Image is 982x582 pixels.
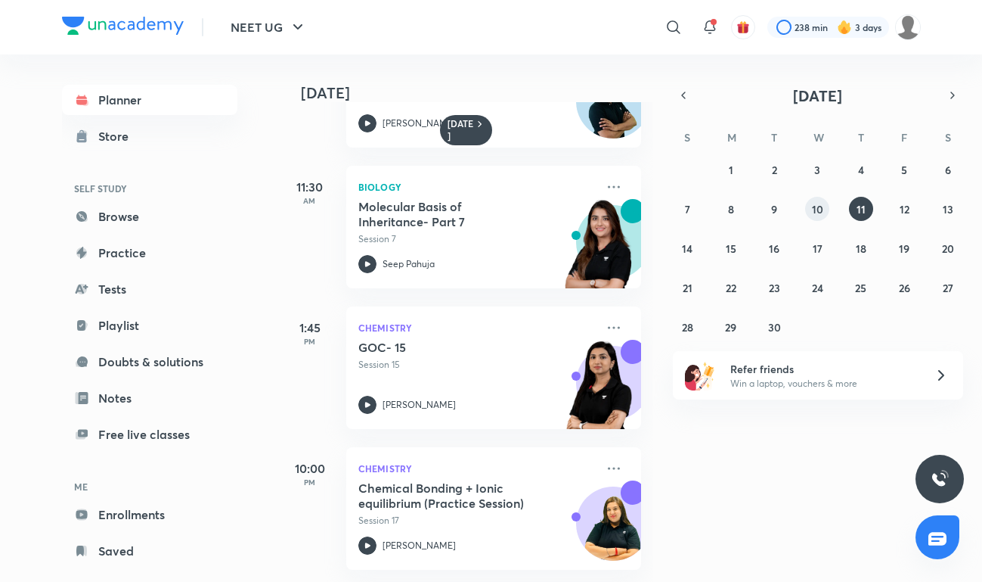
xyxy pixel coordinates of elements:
button: September 10, 2025 [805,197,829,221]
h6: ME [62,474,237,500]
img: Avatar [577,73,649,145]
p: Seep Pahuja [383,257,435,271]
abbr: September 16, 2025 [769,241,779,256]
p: Win a laptop, vouchers & more [730,377,916,391]
button: avatar [731,15,755,39]
abbr: Sunday [684,130,690,145]
abbr: September 25, 2025 [855,281,866,295]
button: September 15, 2025 [719,236,743,260]
abbr: September 8, 2025 [728,202,734,216]
p: Chemistry [358,459,596,478]
abbr: September 22, 2025 [726,281,736,295]
a: Planner [62,85,237,115]
h4: [DATE] [301,84,656,102]
button: September 30, 2025 [762,315,786,339]
h5: Molecular Basis of Inheritance- Part 7 [358,199,547,229]
button: September 18, 2025 [849,236,873,260]
abbr: September 12, 2025 [900,202,909,216]
p: PM [280,478,340,487]
button: September 14, 2025 [675,236,699,260]
button: September 11, 2025 [849,197,873,221]
abbr: September 5, 2025 [901,163,907,177]
p: [PERSON_NAME] [383,398,456,412]
a: Company Logo [62,17,184,39]
abbr: September 11, 2025 [857,202,866,216]
img: streak [837,20,852,35]
button: September 25, 2025 [849,275,873,300]
button: September 16, 2025 [762,236,786,260]
abbr: September 18, 2025 [856,241,866,256]
a: Practice [62,238,237,268]
a: Tests [62,274,237,304]
abbr: September 24, 2025 [812,281,823,295]
button: September 12, 2025 [892,197,916,221]
button: [DATE] [694,85,942,106]
abbr: Friday [901,130,907,145]
button: September 21, 2025 [675,275,699,300]
button: September 8, 2025 [719,197,743,221]
h5: 11:30 [280,178,340,196]
h5: 10:00 [280,459,340,478]
a: Store [62,121,237,151]
h5: 1:45 [280,319,340,337]
abbr: September 14, 2025 [682,241,692,256]
abbr: Wednesday [813,130,824,145]
abbr: September 7, 2025 [685,202,690,216]
button: NEET UG [221,12,316,42]
p: [PERSON_NAME] [383,539,456,552]
abbr: Tuesday [771,130,777,145]
button: September 4, 2025 [849,157,873,182]
h5: Chemical Bonding + Ionic equilibrium (Practice Session) [358,481,547,511]
h6: [DATE] [448,118,474,142]
abbr: September 20, 2025 [942,241,954,256]
button: September 24, 2025 [805,275,829,300]
div: Store [98,127,138,145]
button: September 3, 2025 [805,157,829,182]
abbr: Monday [727,130,736,145]
abbr: September 30, 2025 [768,320,781,335]
p: [PERSON_NAME] [383,117,456,130]
a: Saved [62,536,237,566]
a: Doubts & solutions [62,347,237,377]
abbr: September 6, 2025 [945,163,951,177]
abbr: September 2, 2025 [772,163,777,177]
abbr: September 15, 2025 [726,241,736,256]
abbr: Thursday [858,130,864,145]
a: Playlist [62,310,237,341]
abbr: September 23, 2025 [769,281,780,295]
button: September 27, 2025 [936,275,960,300]
abbr: September 3, 2025 [814,163,820,177]
abbr: September 26, 2025 [899,281,910,295]
button: September 29, 2025 [719,315,743,339]
abbr: September 4, 2025 [858,163,864,177]
button: September 7, 2025 [675,197,699,221]
p: Session 17 [358,514,596,528]
h6: SELF STUDY [62,176,237,201]
p: Biology [358,178,596,196]
abbr: Saturday [945,130,951,145]
abbr: September 27, 2025 [943,281,953,295]
p: Session 7 [358,232,596,246]
button: September 1, 2025 [719,157,743,182]
a: Enrollments [62,500,237,530]
abbr: September 28, 2025 [682,320,693,335]
img: Avatar [577,495,649,568]
a: Browse [62,201,237,232]
p: Session 15 [358,358,596,372]
button: September 23, 2025 [762,275,786,300]
img: Disha C [895,14,921,40]
abbr: September 19, 2025 [899,241,909,256]
img: Company Logo [62,17,184,35]
p: PM [280,337,340,346]
img: unacademy [558,199,641,303]
img: avatar [736,20,750,34]
abbr: September 13, 2025 [943,202,953,216]
a: Notes [62,383,237,413]
h5: GOC- 15 [358,340,547,355]
abbr: September 9, 2025 [771,202,777,216]
button: September 22, 2025 [719,275,743,300]
button: September 17, 2025 [805,236,829,260]
button: September 20, 2025 [936,236,960,260]
img: referral [685,360,715,391]
img: unacademy [558,340,641,444]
